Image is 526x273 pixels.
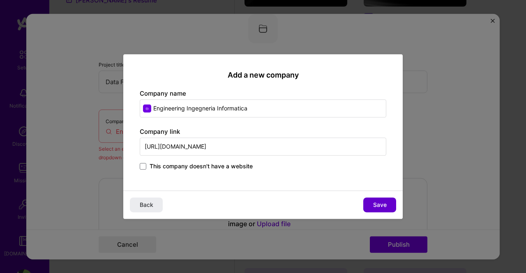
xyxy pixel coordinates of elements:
label: Company link [140,128,180,135]
span: Back [140,201,153,209]
span: This company doesn't have a website [150,162,253,170]
input: Enter link [140,138,386,156]
input: Enter name [140,99,386,117]
label: Company name [140,89,186,97]
h2: Add a new company [140,71,386,80]
span: Save [373,201,387,209]
button: Back [130,197,163,212]
button: Save [363,197,396,212]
